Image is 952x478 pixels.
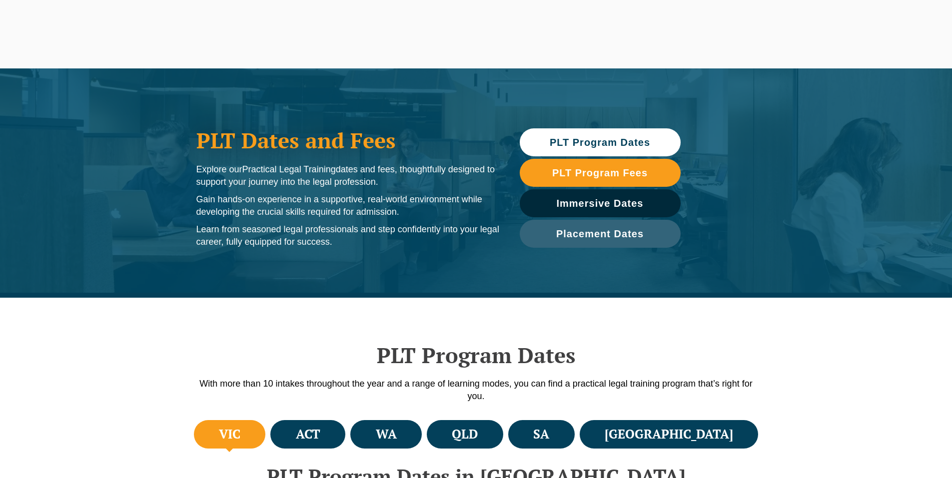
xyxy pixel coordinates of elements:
p: With more than 10 intakes throughout the year and a range of learning modes, you can find a pract... [191,378,761,403]
a: Placement Dates [520,220,681,248]
span: Immersive Dates [557,198,644,208]
h4: QLD [452,426,478,443]
h4: VIC [219,426,240,443]
h2: PLT Program Dates [191,343,761,368]
h4: ACT [296,426,320,443]
h1: PLT Dates and Fees [196,128,500,153]
p: Explore our dates and fees, thoughtfully designed to support your journey into the legal profession. [196,163,500,188]
span: Practical Legal Training [242,164,336,174]
span: Placement Dates [556,229,644,239]
p: Learn from seasoned legal professionals and step confidently into your legal career, fully equipp... [196,223,500,248]
a: PLT Program Dates [520,128,681,156]
h4: [GEOGRAPHIC_DATA] [605,426,733,443]
span: PLT Program Dates [550,137,650,147]
p: Gain hands-on experience in a supportive, real-world environment while developing the crucial ski... [196,193,500,218]
a: PLT Program Fees [520,159,681,187]
h4: SA [533,426,549,443]
a: Immersive Dates [520,189,681,217]
span: PLT Program Fees [552,168,648,178]
h4: WA [376,426,397,443]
